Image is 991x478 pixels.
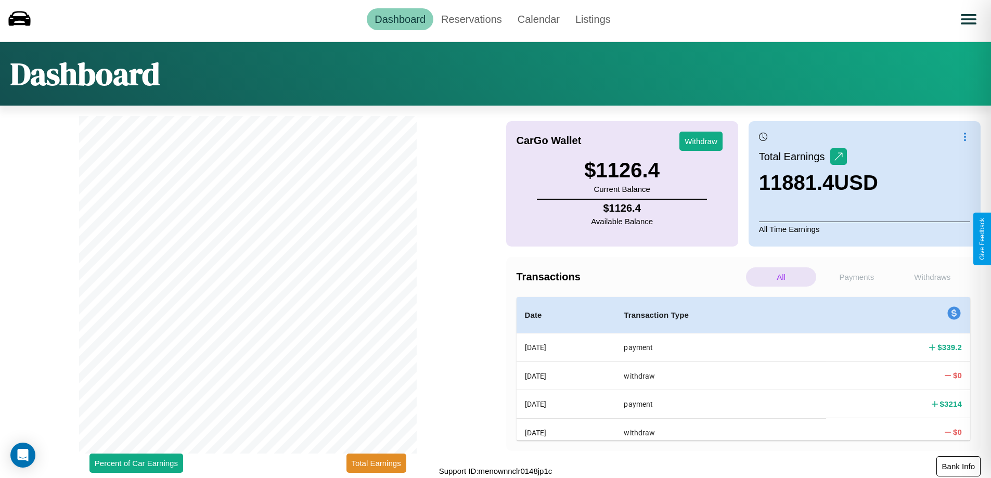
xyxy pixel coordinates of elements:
[615,333,826,362] th: payment
[517,418,616,446] th: [DATE]
[624,309,818,321] h4: Transaction Type
[954,5,983,34] button: Open menu
[525,309,608,321] h4: Date
[517,361,616,390] th: [DATE]
[897,267,968,287] p: Withdraws
[940,398,962,409] h4: $ 3214
[517,390,616,418] th: [DATE]
[517,135,582,147] h4: CarGo Wallet
[759,147,830,166] p: Total Earnings
[936,456,981,476] button: Bank Info
[584,182,660,196] p: Current Balance
[953,370,962,381] h4: $ 0
[10,443,35,468] div: Open Intercom Messenger
[10,53,160,95] h1: Dashboard
[346,454,406,473] button: Total Earnings
[615,418,826,446] th: withdraw
[517,333,616,362] th: [DATE]
[759,222,970,236] p: All Time Earnings
[439,464,552,478] p: Support ID: menownnclr0148jp1c
[679,132,723,151] button: Withdraw
[591,214,653,228] p: Available Balance
[591,202,653,214] h4: $ 1126.4
[746,267,816,287] p: All
[759,171,878,195] h3: 11881.4 USD
[517,271,743,283] h4: Transactions
[821,267,892,287] p: Payments
[568,8,619,30] a: Listings
[510,8,568,30] a: Calendar
[615,390,826,418] th: payment
[615,361,826,390] th: withdraw
[89,454,183,473] button: Percent of Car Earnings
[979,218,986,260] div: Give Feedback
[433,8,510,30] a: Reservations
[953,427,962,437] h4: $ 0
[584,159,660,182] h3: $ 1126.4
[937,342,962,353] h4: $ 339.2
[367,8,433,30] a: Dashboard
